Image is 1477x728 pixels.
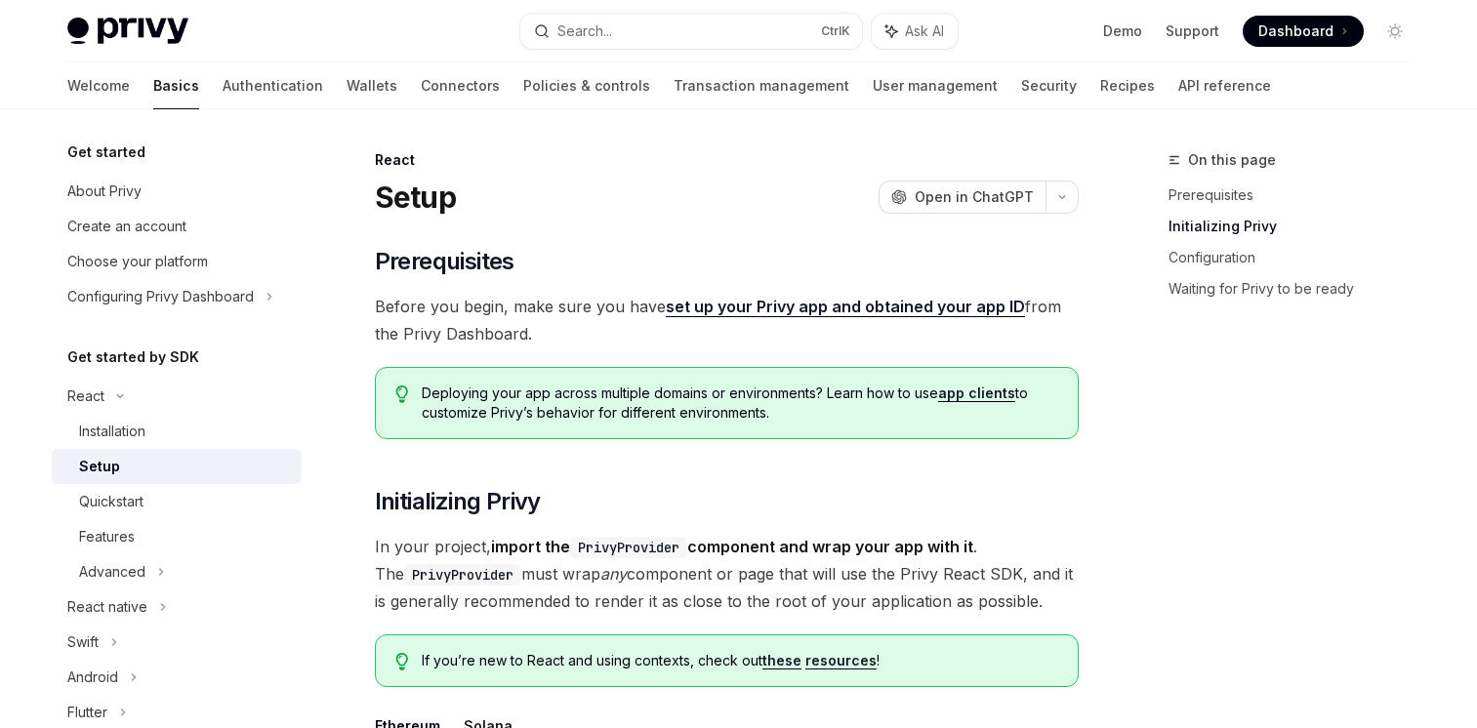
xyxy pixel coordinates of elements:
[1021,62,1077,109] a: Security
[666,297,1025,317] a: set up your Privy app and obtained your app ID
[67,595,147,619] div: React native
[347,62,397,109] a: Wallets
[421,62,500,109] a: Connectors
[375,293,1079,347] span: Before you begin, make sure you have from the Privy Dashboard.
[375,486,541,517] span: Initializing Privy
[375,150,1079,170] div: React
[422,651,1057,670] span: If you’re new to React and using contexts, check out !
[67,285,254,308] div: Configuring Privy Dashboard
[79,455,120,478] div: Setup
[79,420,145,443] div: Installation
[1258,21,1333,41] span: Dashboard
[905,21,944,41] span: Ask AI
[523,62,650,109] a: Policies & controls
[67,630,99,654] div: Swift
[375,246,514,277] span: Prerequisites
[762,652,801,669] a: these
[404,564,521,586] code: PrivyProvider
[1166,21,1219,41] a: Support
[557,20,612,43] div: Search...
[79,525,135,548] div: Features
[67,141,145,164] h5: Get started
[1178,62,1271,109] a: API reference
[674,62,849,109] a: Transaction management
[79,560,145,584] div: Advanced
[67,180,142,203] div: About Privy
[805,652,877,669] a: resources
[422,384,1057,423] span: Deploying your app across multiple domains or environments? Learn how to use to customize Privy’s...
[67,18,188,45] img: light logo
[52,449,302,484] a: Setup
[1169,242,1426,273] a: Configuration
[79,490,144,513] div: Quickstart
[1103,21,1142,41] a: Demo
[520,14,862,49] button: Search...CtrlK
[1169,180,1426,211] a: Prerequisites
[1100,62,1155,109] a: Recipes
[153,62,199,109] a: Basics
[872,14,958,49] button: Ask AI
[1243,16,1364,47] a: Dashboard
[1169,211,1426,242] a: Initializing Privy
[1379,16,1411,47] button: Toggle dark mode
[600,564,627,584] em: any
[52,209,302,244] a: Create an account
[1169,273,1426,304] a: Waiting for Privy to be ready
[67,701,107,724] div: Flutter
[67,62,130,109] a: Welcome
[1188,148,1276,172] span: On this page
[67,666,118,689] div: Android
[821,23,850,39] span: Ctrl K
[52,519,302,554] a: Features
[223,62,323,109] a: Authentication
[395,653,409,670] svg: Tip
[375,533,1079,615] span: In your project, . The must wrap component or page that will use the Privy React SDK, and it is g...
[491,537,973,556] strong: import the component and wrap your app with it
[67,345,199,369] h5: Get started by SDK
[915,187,1034,207] span: Open in ChatGPT
[52,174,302,209] a: About Privy
[67,250,208,273] div: Choose your platform
[873,62,998,109] a: User management
[395,385,409,403] svg: Tip
[52,414,302,449] a: Installation
[52,244,302,279] a: Choose your platform
[938,384,1015,402] a: app clients
[52,484,302,519] a: Quickstart
[570,537,687,558] code: PrivyProvider
[67,384,104,408] div: React
[879,181,1046,214] button: Open in ChatGPT
[375,180,456,215] h1: Setup
[67,215,186,238] div: Create an account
